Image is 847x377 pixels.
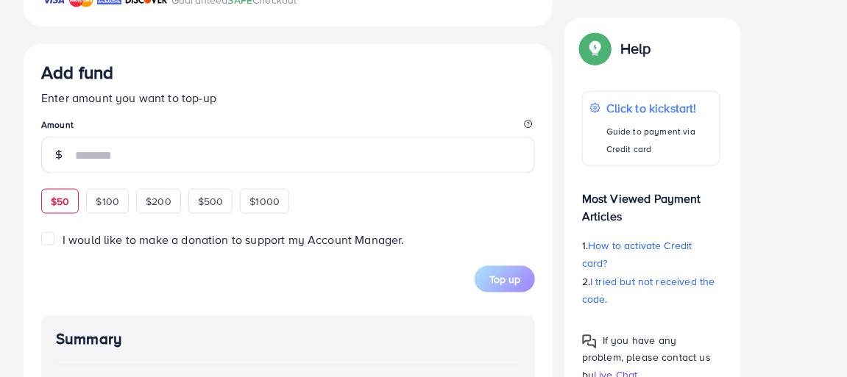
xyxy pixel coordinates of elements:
[475,266,535,292] button: Top up
[56,331,520,349] h4: Summary
[249,194,280,209] span: $1000
[606,123,712,158] p: Guide to payment via Credit card
[582,178,720,225] p: Most Viewed Payment Articles
[582,273,720,309] p: 2.
[41,118,535,137] legend: Amount
[198,194,224,209] span: $500
[620,40,651,57] p: Help
[63,231,405,248] span: I would like to make a donation to support my Account Manager.
[582,334,597,349] img: Popup guide
[41,89,535,107] p: Enter amount you want to top-up
[784,311,836,366] iframe: Chat
[582,275,715,307] span: I tried but not received the code.
[146,194,171,209] span: $200
[582,35,609,62] img: Popup guide
[41,62,113,83] h3: Add fund
[489,272,520,287] span: Top up
[96,194,119,209] span: $100
[582,238,692,270] span: How to activate Credit card?
[606,99,712,117] p: Click to kickstart!
[582,237,720,272] p: 1.
[51,194,69,209] span: $50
